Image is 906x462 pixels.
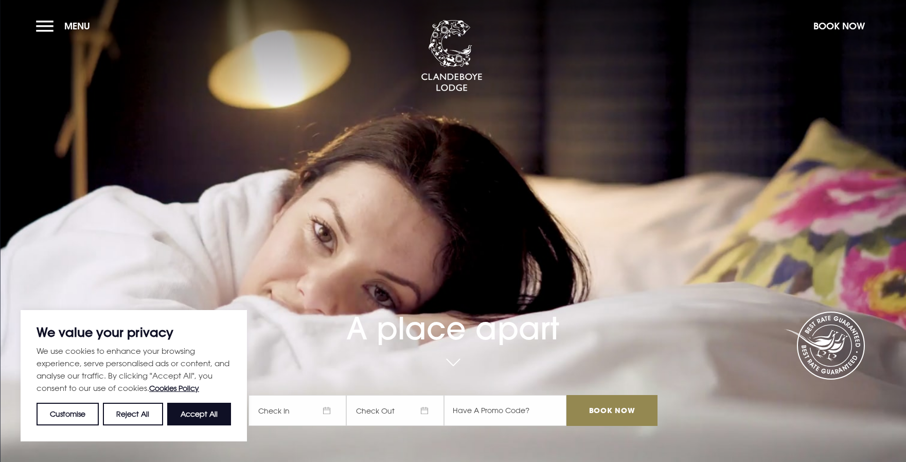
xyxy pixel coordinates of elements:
span: Menu [64,20,90,32]
span: Check Out [346,395,444,426]
a: Cookies Policy [149,384,199,392]
button: Book Now [808,15,870,37]
div: We value your privacy [21,310,247,441]
img: Clandeboye Lodge [421,20,483,92]
input: Have A Promo Code? [444,395,566,426]
p: We value your privacy [37,326,231,338]
h1: A place apart [248,282,657,347]
button: Reject All [103,403,163,425]
input: Book Now [566,395,657,426]
button: Customise [37,403,99,425]
button: Accept All [167,403,231,425]
p: We use cookies to enhance your browsing experience, serve personalised ads or content, and analys... [37,345,231,395]
span: Check In [248,395,346,426]
button: Menu [36,15,95,37]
